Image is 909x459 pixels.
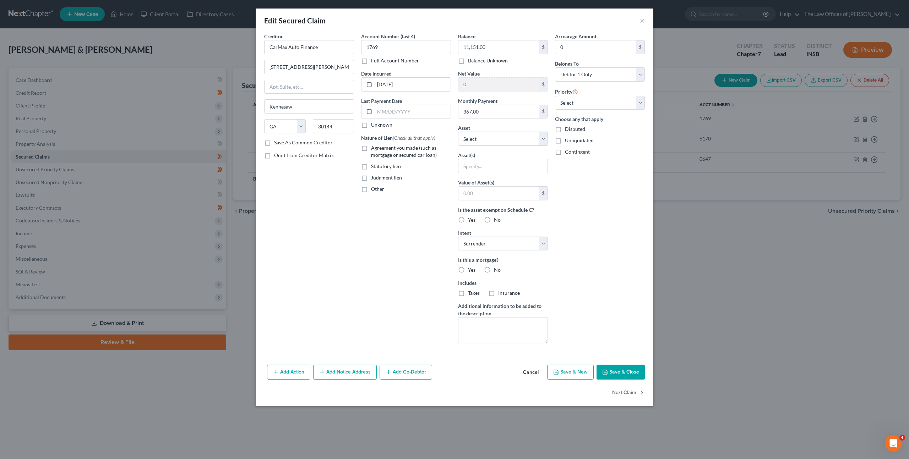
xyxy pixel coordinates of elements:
[885,435,902,452] iframe: Intercom live chat
[612,385,645,400] button: Next Claim
[371,175,402,181] span: Judgment lien
[555,87,578,96] label: Priority
[375,105,451,118] input: MM/DD/YYYY
[555,61,579,67] span: Belongs To
[458,206,548,214] label: Is the asset exempt on Schedule C?
[458,40,539,54] input: 0.00
[565,149,590,155] span: Contingent
[361,70,392,77] label: Date Incurred
[458,151,475,159] label: Asset(s)
[458,179,494,186] label: Value of Asset(s)
[375,78,451,91] input: MM/DD/YYYY
[265,80,354,94] input: Apt, Suite, etc...
[274,152,334,158] span: Omit from Creditor Matrix
[555,33,597,40] label: Arrearage Amount
[274,139,333,146] label: Save As Common Creditor
[555,40,636,54] input: 0.00
[458,125,470,131] span: Asset
[371,186,384,192] span: Other
[640,16,645,25] button: ×
[371,57,419,64] label: Full Account Number
[361,40,451,54] input: XXXX
[458,229,471,237] label: Intent
[313,119,354,133] input: Enter zip...
[458,33,475,40] label: Balance
[393,135,435,141] span: (Check all that apply)
[899,435,905,441] span: 4
[565,137,594,143] span: Unliquidated
[565,126,585,132] span: Disputed
[547,365,594,380] button: Save & New
[468,267,475,273] span: Yes
[264,16,326,26] div: Edit Secured Claim
[555,115,645,123] label: Choose any that apply
[494,267,501,273] span: No
[636,40,644,54] div: $
[361,97,402,105] label: Last Payment Date
[313,365,377,380] button: Add Notice Address
[458,105,539,118] input: 0.00
[265,100,354,113] input: Enter city...
[539,105,548,118] div: $
[458,279,548,287] label: Includes
[468,217,475,223] span: Yes
[361,134,435,142] label: Nature of Lien
[371,145,437,158] span: Agreement you made (such as mortgage or secured car loan)
[468,290,480,296] span: Taxes
[458,302,548,317] label: Additional information to be added to the description
[380,365,432,380] button: Add Co-Debtor
[517,365,544,380] button: Cancel
[458,187,539,200] input: 0.00
[264,40,354,54] input: Search creditor by name...
[468,57,508,64] label: Balance Unknown
[264,33,283,39] span: Creditor
[597,365,645,380] button: Save & Close
[267,365,310,380] button: Add Action
[539,187,548,200] div: $
[371,163,401,169] span: Statutory lien
[458,256,548,264] label: Is this a mortgage?
[371,121,392,128] label: Unknown
[539,40,548,54] div: $
[539,78,548,91] div: $
[458,70,480,77] label: Net Value
[361,33,415,40] label: Account Number (last 4)
[265,60,354,74] input: Enter address...
[458,97,497,105] label: Monthly Payment
[458,159,548,173] input: Specify...
[498,290,520,296] span: Insurance
[494,217,501,223] span: No
[458,78,539,91] input: 0.00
